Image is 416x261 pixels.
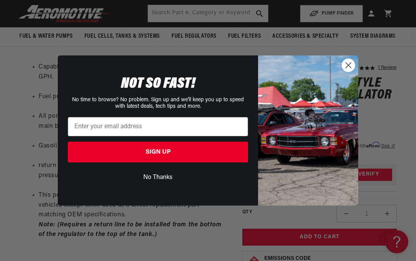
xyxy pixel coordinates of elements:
[68,170,248,185] button: No Thanks
[68,142,248,162] button: SIGN UP
[342,59,355,72] button: Close dialog
[258,55,358,206] img: 85cdd541-2605-488b-b08c-a5ee7b438a35.jpeg
[121,76,195,92] span: NOT SO FAST!
[68,117,248,136] input: Enter your email address
[72,97,244,109] span: No time to browse? No problem. Sign up and we'll keep you up to speed with latest deals, tech tip...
